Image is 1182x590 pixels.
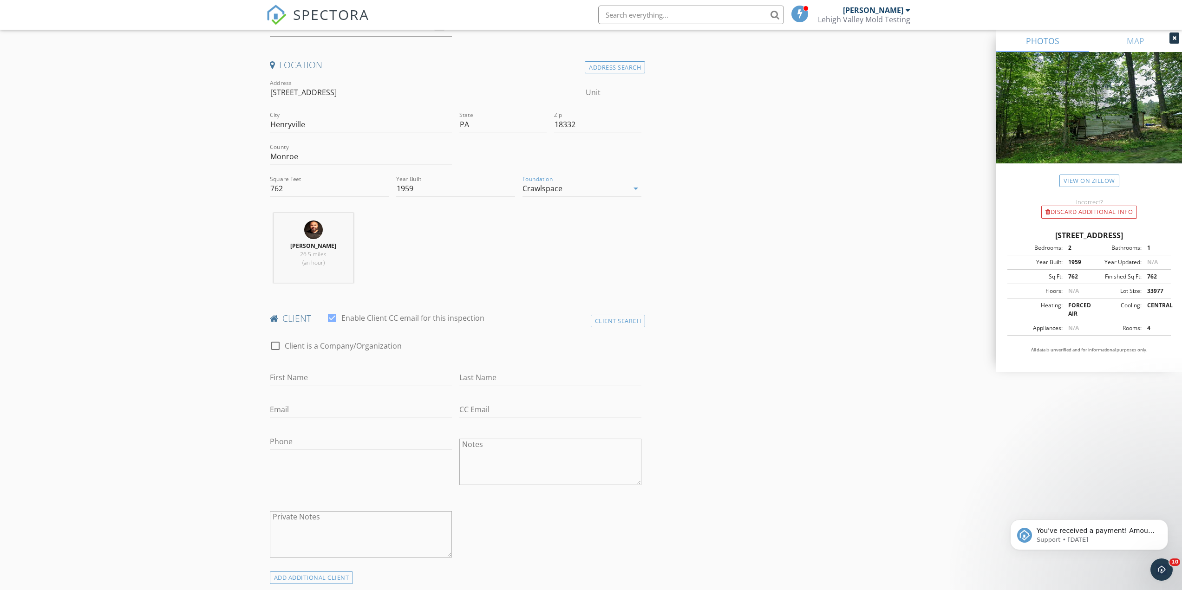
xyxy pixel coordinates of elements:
[1068,324,1079,332] span: N/A
[1169,558,1180,566] span: 10
[1010,244,1063,252] div: Bedrooms:
[996,52,1182,186] img: streetview
[843,6,903,15] div: [PERSON_NAME]
[1142,324,1168,332] div: 4
[1063,301,1089,318] div: FORCED AIR
[1089,287,1142,295] div: Lot Size:
[266,5,287,25] img: The Best Home Inspection Software - Spectora
[40,27,160,136] span: You've received a payment! Amount $500.00 Fee $16.65 Net $483.35 Transaction # pi_3SBE0TK7snlDGpR...
[585,61,645,74] div: Address Search
[302,259,325,266] span: (an hour)
[270,59,642,71] h4: Location
[1010,258,1063,266] div: Year Built:
[1089,258,1142,266] div: Year Updated:
[1089,244,1142,252] div: Bathrooms:
[1007,230,1171,241] div: [STREET_ADDRESS]
[1089,30,1182,52] a: MAP
[1063,272,1089,281] div: 762
[270,312,642,324] h4: client
[1089,324,1142,332] div: Rooms:
[40,36,160,44] p: Message from Support, sent 4d ago
[266,13,369,32] a: SPECTORA
[591,315,646,327] div: Client Search
[300,250,327,258] span: 26.5 miles
[1147,258,1158,266] span: N/A
[996,500,1182,565] iframe: Intercom notifications message
[1142,301,1168,318] div: CENTRAL
[270,571,353,584] div: ADD ADDITIONAL client
[1059,175,1119,187] a: View on Zillow
[1010,287,1063,295] div: Floors:
[1007,347,1171,353] p: All data is unverified and for informational purposes only.
[290,242,336,250] strong: [PERSON_NAME]
[304,220,323,239] img: 01002660.jpg
[630,183,641,194] i: arrow_drop_down
[996,30,1089,52] a: PHOTOS
[1142,244,1168,252] div: 1
[1142,272,1168,281] div: 762
[1063,258,1089,266] div: 1959
[818,15,910,24] div: Lehigh Valley Mold Testing
[1010,272,1063,281] div: Sq Ft:
[1142,287,1168,295] div: 33977
[1063,244,1089,252] div: 2
[1089,301,1142,318] div: Cooling:
[1010,301,1063,318] div: Heating:
[1041,206,1137,219] div: Discard Additional info
[1068,287,1079,295] span: N/A
[293,5,369,24] span: SPECTORA
[285,341,402,350] label: Client is a Company/Organization
[996,198,1182,206] div: Incorrect?
[522,184,562,193] div: Crawlspace
[1010,324,1063,332] div: Appliances:
[1150,558,1173,581] iframe: Intercom live chat
[1089,272,1142,281] div: Finished Sq Ft:
[598,6,784,24] input: Search everything...
[341,313,484,323] label: Enable Client CC email for this inspection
